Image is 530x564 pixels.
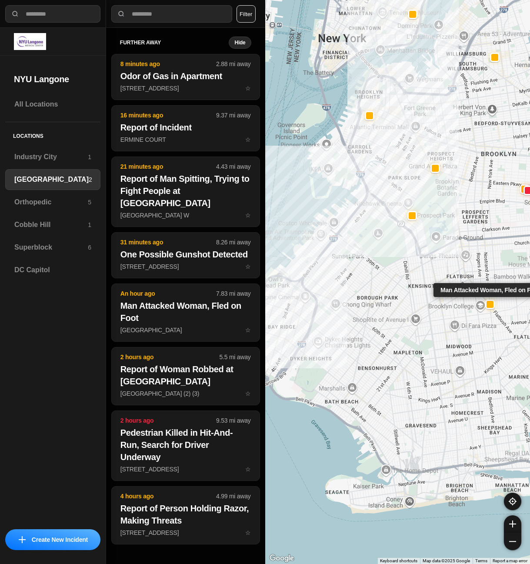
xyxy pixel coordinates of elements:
img: recenter [509,497,517,505]
button: 16 minutes ago9.37 mi awayReport of IncidentERMINE COURTstar [111,105,260,151]
a: 2 hours ago5.5 mi awayReport of Woman Robbed at [GEOGRAPHIC_DATA][GEOGRAPHIC_DATA] (2) (3)star [111,390,260,397]
h2: Pedestrian Killed in Hit-And-Run, Search for Driver Underway [120,427,251,463]
button: An hour ago7.83 mi awayMan Attacked Woman, Fled on Foot[GEOGRAPHIC_DATA]star [111,284,260,342]
a: 21 minutes ago4.43 mi awayReport of Man Spitting, Trying to Fight People at [GEOGRAPHIC_DATA][GEO... [111,211,260,219]
img: zoom-in [509,521,516,527]
h3: Cobble Hill [14,220,88,230]
p: 2 [89,175,92,184]
h3: All Locations [14,99,91,110]
p: 2 hours ago [120,416,216,425]
span: star [245,529,251,536]
h2: Report of Incident [120,121,251,133]
h5: Locations [5,122,100,147]
h3: [GEOGRAPHIC_DATA] [14,174,89,185]
span: star [245,263,251,270]
button: 2 hours ago5.5 mi awayReport of Woman Robbed at [GEOGRAPHIC_DATA][GEOGRAPHIC_DATA] (2) (3)star [111,347,260,405]
p: 4.99 mi away [216,492,250,501]
a: Terms (opens in new tab) [475,558,487,563]
a: All Locations [5,94,100,115]
p: [GEOGRAPHIC_DATA] (2) (3) [120,389,251,398]
h3: Industry City [14,152,88,162]
p: [GEOGRAPHIC_DATA] W [120,211,251,220]
a: [GEOGRAPHIC_DATA]2 [5,169,100,190]
p: [GEOGRAPHIC_DATA] [120,326,251,334]
button: 21 minutes ago4.43 mi awayReport of Man Spitting, Trying to Fight People at [GEOGRAPHIC_DATA][GEO... [111,157,260,227]
span: Map data ©2025 Google [423,558,470,563]
button: 8 minutes ago2.88 mi awayOdor of Gas in Apartment[STREET_ADDRESS]star [111,54,260,100]
p: 2.88 mi away [216,60,250,68]
button: Filter [237,5,256,23]
a: 8 minutes ago2.88 mi awayOdor of Gas in Apartment[STREET_ADDRESS]star [111,84,260,92]
p: 1 [88,220,91,229]
img: search [11,10,20,18]
p: 4 hours ago [120,492,216,501]
img: icon [19,536,26,543]
p: [STREET_ADDRESS] [120,262,251,271]
a: An hour ago7.83 mi awayMan Attacked Woman, Fled on Foot[GEOGRAPHIC_DATA]star [111,326,260,334]
p: 7.83 mi away [216,289,250,298]
span: star [245,390,251,397]
p: 2 hours ago [120,353,220,361]
h2: Man Attacked Woman, Fled on Foot [120,300,251,324]
a: Open this area in Google Maps (opens a new window) [267,553,296,564]
p: 21 minutes ago [120,162,216,171]
a: 31 minutes ago8.26 mi awayOne Possible Gunshot Detected[STREET_ADDRESS]star [111,263,260,270]
p: 1 [88,153,91,161]
p: ERMINE COURT [120,135,251,144]
button: Man Attacked Woman, Fled on Foot [485,300,495,309]
h5: further away [120,39,229,46]
img: Google [267,553,296,564]
p: 8.26 mi away [216,238,250,247]
h3: Superblock [14,242,88,253]
a: Superblock6 [5,237,100,258]
p: 5 [88,198,91,207]
h2: One Possible Gunshot Detected [120,248,251,260]
button: zoom-in [504,515,521,533]
p: [STREET_ADDRESS] [120,528,251,537]
p: [STREET_ADDRESS] [120,84,251,93]
h3: DC Capitol [14,265,91,275]
h2: Report of Man Spitting, Trying to Fight People at [GEOGRAPHIC_DATA] [120,173,251,209]
span: star [245,212,251,219]
h2: Report of Woman Robbed at [GEOGRAPHIC_DATA] [120,363,251,387]
a: 2 hours ago9.53 mi awayPedestrian Killed in Hit-And-Run, Search for Driver Underway[STREET_ADDRES... [111,465,260,473]
h2: Odor of Gas in Apartment [120,70,251,82]
p: [STREET_ADDRESS] [120,465,251,474]
span: star [245,466,251,473]
img: zoom-out [509,538,516,545]
img: search [117,10,126,18]
button: 31 minutes ago8.26 mi awayOne Possible Gunshot Detected[STREET_ADDRESS]star [111,232,260,278]
a: 4 hours ago4.99 mi awayReport of Person Holding Razor, Making Threats[STREET_ADDRESS]star [111,529,260,536]
span: star [245,85,251,92]
h2: NYU Langone [14,73,92,85]
h3: Orthopedic [14,197,88,207]
button: iconCreate New Incident [5,529,100,550]
a: 16 minutes ago9.37 mi awayReport of IncidentERMINE COURTstar [111,136,260,143]
p: Create New Incident [32,535,88,544]
p: 9.53 mi away [216,416,250,425]
h2: Report of Person Holding Razor, Making Threats [120,502,251,527]
p: 8 minutes ago [120,60,216,68]
button: zoom-out [504,533,521,550]
button: Hide [229,37,251,49]
a: Orthopedic5 [5,192,100,213]
img: logo [14,33,46,50]
small: Hide [234,39,245,46]
a: Cobble Hill1 [5,214,100,235]
span: star [245,136,251,143]
span: star [245,327,251,334]
p: An hour ago [120,289,216,298]
p: 16 minutes ago [120,111,216,120]
button: Keyboard shortcuts [380,558,417,564]
a: Industry City1 [5,147,100,167]
p: 9.37 mi away [216,111,250,120]
button: recenter [504,493,521,510]
p: 31 minutes ago [120,238,216,247]
p: 6 [88,243,91,252]
p: 4.43 mi away [216,162,250,171]
button: 4 hours ago4.99 mi awayReport of Person Holding Razor, Making Threats[STREET_ADDRESS]star [111,486,260,544]
button: 2 hours ago9.53 mi awayPedestrian Killed in Hit-And-Run, Search for Driver Underway[STREET_ADDRES... [111,410,260,481]
a: Report a map error [493,558,527,563]
p: 5.5 mi away [220,353,251,361]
